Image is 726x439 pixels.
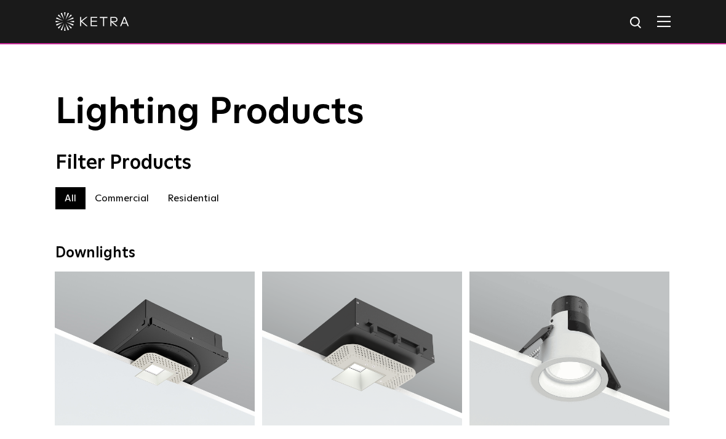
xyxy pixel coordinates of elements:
[629,15,644,31] img: search icon
[55,187,86,209] label: All
[55,94,364,131] span: Lighting Products
[55,151,671,175] div: Filter Products
[657,15,671,27] img: Hamburger%20Nav.svg
[158,187,228,209] label: Residential
[86,187,158,209] label: Commercial
[55,244,671,262] div: Downlights
[55,12,129,31] img: ketra-logo-2019-white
